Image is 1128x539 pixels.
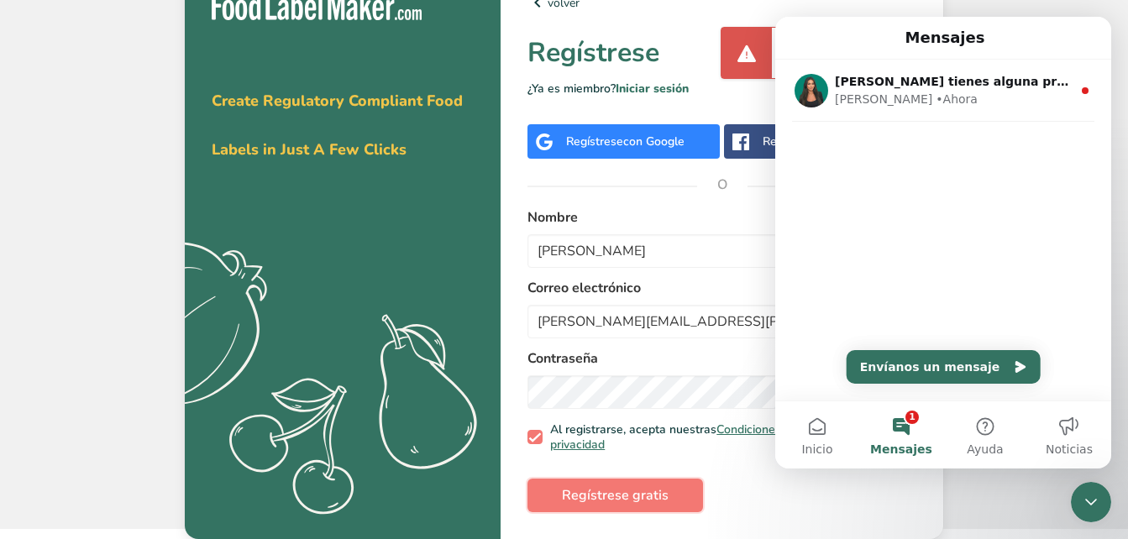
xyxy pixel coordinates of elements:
[623,133,685,149] span: con Google
[60,74,157,92] div: [PERSON_NAME]
[527,33,916,73] h1: Regístrese
[716,421,838,437] a: Condiciones generales
[775,17,1111,468] iframe: Intercom live chat
[562,485,669,505] span: Regístrese gratis
[71,333,265,367] button: Envíanos un mensaje
[566,133,685,150] div: Regístrese
[527,348,916,369] label: Contraseña
[60,58,725,71] span: [PERSON_NAME] tienes alguna pregunta no dudes en consultarnos. ¡Estamos aquí para ayudarte! 😊
[191,426,228,438] span: Ayuda
[527,80,916,97] p: ¿Ya es miembro?
[697,160,748,210] span: O
[160,74,202,92] div: • Ahora
[168,385,252,452] button: Ayuda
[26,426,57,438] span: Inicio
[84,385,168,452] button: Mensajes
[527,207,916,228] label: Nombre
[527,479,703,512] button: Regístrese gratis
[212,91,463,160] span: Create Regulatory Compliant Food Labels in Just A Few Clicks
[527,278,916,298] label: Correo electrónico
[550,421,900,453] a: Política de privacidad
[1071,482,1111,522] iframe: Intercom live chat
[763,133,895,150] div: Regístrese
[270,426,317,438] span: Noticias
[252,385,336,452] button: Noticias
[95,426,157,438] span: Mensajes
[616,81,689,97] a: Iniciar sesión
[527,234,916,268] input: John Doe
[543,422,910,452] span: Al registrarse, acepta nuestras y
[527,305,916,338] input: email@example.com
